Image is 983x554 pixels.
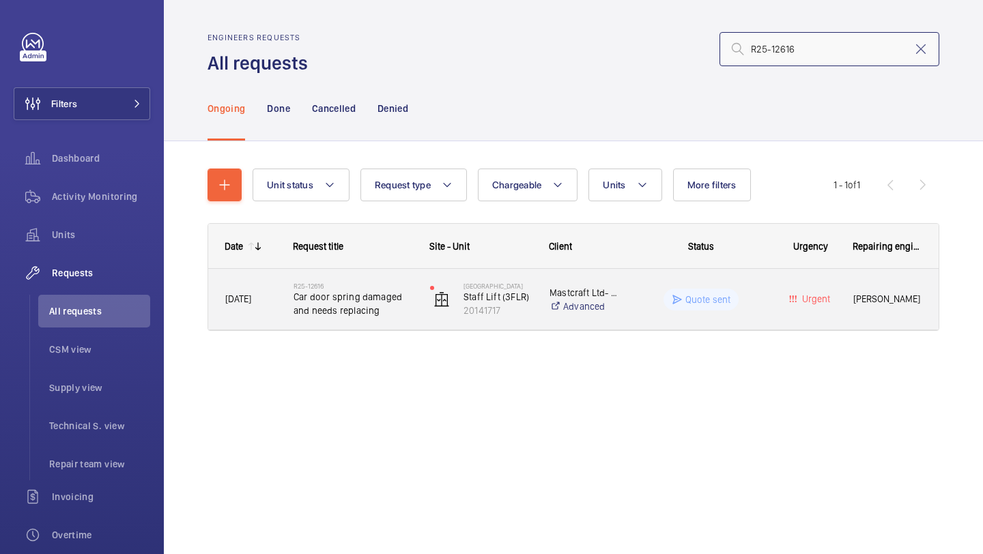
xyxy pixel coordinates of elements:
span: Activity Monitoring [52,190,150,203]
span: Status [688,241,714,252]
button: Filters [14,87,150,120]
p: 20141717 [464,304,532,317]
span: [PERSON_NAME] [853,291,922,307]
button: Request type [360,169,467,201]
span: Invoicing [52,490,150,504]
p: Done [267,102,289,115]
span: Car door spring damaged and needs replacing [294,290,412,317]
span: Unit status [267,179,313,190]
span: Site - Unit [429,241,470,252]
span: Units [52,228,150,242]
button: More filters [673,169,751,201]
p: [GEOGRAPHIC_DATA] [464,282,532,290]
button: Unit status [253,169,350,201]
span: [DATE] [225,293,251,304]
a: Advanced [550,300,617,313]
span: Filters [51,97,77,111]
span: Units [603,179,625,190]
h2: Engineers requests [208,33,316,42]
span: 1 - 1 1 [834,180,860,190]
span: Client [549,241,572,252]
span: Overtime [52,528,150,542]
button: Units [588,169,661,201]
span: Chargeable [492,179,542,190]
p: Quote sent [685,293,731,306]
span: Repairing engineer [853,241,922,252]
p: Mastcraft Ltd- [GEOGRAPHIC_DATA] [550,286,617,300]
h2: R25-12616 [294,282,412,290]
span: Urgency [793,241,828,252]
span: Urgent [799,293,830,304]
span: Dashboard [52,151,150,165]
span: of [848,179,857,190]
img: elevator.svg [433,291,450,308]
h1: All requests [208,50,316,76]
span: Supply view [49,381,150,394]
span: Technical S. view [49,419,150,433]
span: Request type [375,179,431,190]
button: Chargeable [478,169,578,201]
p: Denied [377,102,408,115]
span: All requests [49,304,150,318]
span: Request title [293,241,343,252]
input: Search by request number or quote number [720,32,939,66]
div: Date [225,241,243,252]
span: CSM view [49,342,150,356]
span: Repair team view [49,457,150,471]
span: Requests [52,266,150,280]
p: Ongoing [208,102,245,115]
p: Cancelled [312,102,356,115]
span: More filters [687,179,737,190]
p: Staff Lift (3FLR) [464,290,532,304]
